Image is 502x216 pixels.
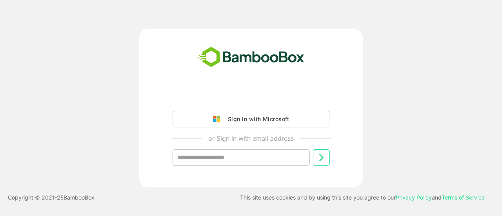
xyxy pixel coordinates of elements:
[396,194,432,201] a: Privacy Policy
[208,134,294,143] p: or Sign in with email address
[442,194,485,201] a: Terms of Service
[240,193,485,202] p: This site uses cookies and by using this site you agree to our and
[213,116,224,123] img: google
[8,193,95,202] p: Copyright © 2021- 25 BambooBox
[194,44,309,70] img: bamboobox
[173,111,329,127] button: Sign in with Microsoft
[224,114,289,124] div: Sign in with Microsoft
